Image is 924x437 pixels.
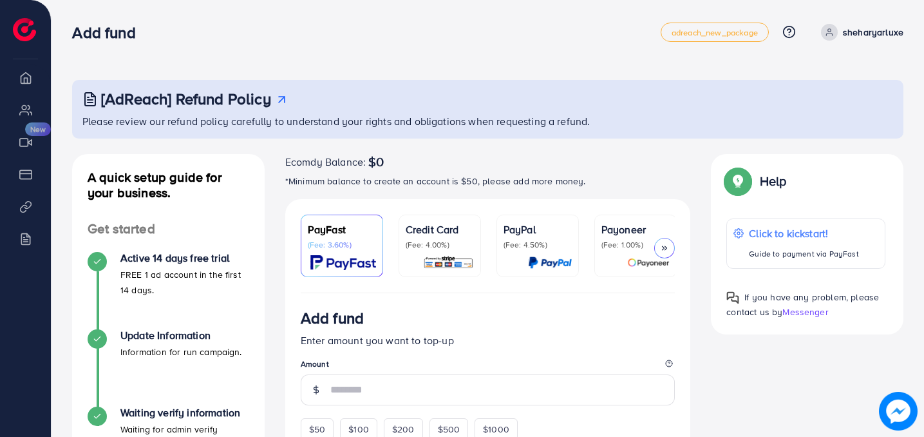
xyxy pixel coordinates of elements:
[726,291,739,304] img: Popup guide
[879,392,918,431] img: image
[348,423,369,436] span: $100
[308,222,376,237] p: PayFast
[423,255,474,270] img: card
[301,333,675,348] p: Enter amount you want to top-up
[72,23,146,42] h3: Add fund
[782,306,828,318] span: Messenger
[392,423,415,436] span: $200
[285,173,691,189] p: *Minimum balance to create an account is $50, please add more money.
[483,423,509,436] span: $1000
[627,255,670,270] img: card
[72,329,265,407] li: Update Information
[72,252,265,329] li: Active 14 days free trial
[406,240,474,250] p: (Fee: 4.00%)
[72,170,265,200] h4: A quick setup guide for your business.
[120,329,242,342] h4: Update Information
[661,23,769,42] a: adreach_new_package
[438,423,460,436] span: $500
[285,154,366,170] span: Ecomdy Balance:
[843,24,903,40] p: sheharyarluxe
[406,222,474,237] p: Credit Card
[816,24,903,41] a: sheharyarluxe
[749,246,858,262] p: Guide to payment via PayFast
[120,252,249,264] h4: Active 14 days free trial
[726,291,879,318] span: If you have any problem, please contact us by
[13,18,36,41] img: logo
[672,28,758,37] span: adreach_new_package
[504,240,572,250] p: (Fee: 4.50%)
[528,255,572,270] img: card
[310,255,376,270] img: card
[368,154,384,170] span: $0
[760,173,787,189] p: Help
[601,222,670,237] p: Payoneer
[301,358,675,374] legend: Amount
[749,226,858,241] p: Click to kickstart!
[308,240,376,250] p: (Fee: 3.60%)
[309,423,325,436] span: $50
[120,407,249,419] h4: Waiting verify information
[101,90,271,108] h3: [AdReach] Refund Policy
[72,221,265,237] h4: Get started
[601,240,670,250] p: (Fee: 1.00%)
[726,170,750,193] img: Popup guide
[120,267,249,298] p: FREE 1 ad account in the first 14 days.
[82,113,896,129] p: Please review our refund policy carefully to understand your rights and obligations when requesti...
[120,344,242,360] p: Information for run campaign.
[301,309,364,327] h3: Add fund
[504,222,572,237] p: PayPal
